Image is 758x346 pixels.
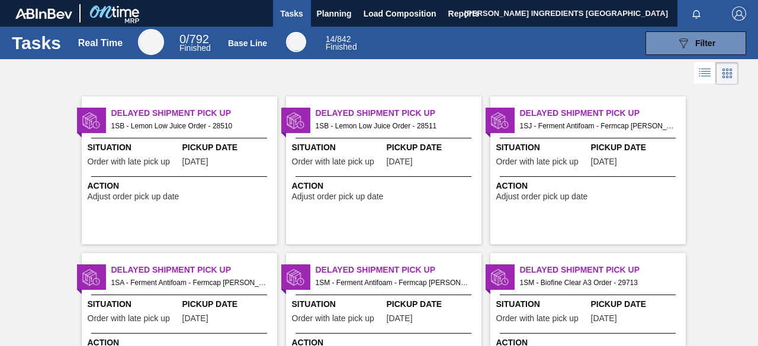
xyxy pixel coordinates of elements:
span: Load Composition [364,7,436,21]
div: Base Line [286,32,306,52]
span: Adjust order pick up date [88,192,179,201]
span: 06/16/2025 [182,314,208,323]
img: status [287,269,304,286]
span: Order with late pick up [88,157,170,166]
span: Finished [326,42,357,51]
span: Action [292,180,478,192]
span: Delayed Shipment Pick Up [520,107,686,119]
span: Delayed Shipment Pick Up [316,107,481,119]
span: / 792 [179,33,209,46]
span: Planning [317,7,352,21]
span: Situation [496,298,588,311]
img: status [491,269,509,286]
span: 14 [326,34,335,44]
div: Base Line [228,38,267,48]
span: / 842 [326,34,351,44]
span: 06/24/2025 [387,314,413,323]
img: status [491,112,509,130]
span: Situation [88,141,179,154]
span: Filter [695,38,715,48]
span: Action [88,180,274,192]
div: List Vision [694,62,716,85]
span: Order with late pick up [88,314,170,323]
span: Situation [88,298,179,311]
button: Filter [645,31,746,55]
button: Notifications [677,5,715,22]
span: Pickup Date [387,141,478,154]
span: Adjust order pick up date [496,192,588,201]
span: Order with late pick up [496,314,579,323]
span: Situation [496,141,588,154]
span: 1SM - Ferment Antifoam - Fermcap Kerry Order - 28645 [316,276,472,289]
span: 0 [179,33,186,46]
span: Situation [292,141,384,154]
span: Delayed Shipment Pick Up [316,264,481,276]
span: Order with late pick up [496,157,579,166]
span: Pickup Date [591,298,683,311]
span: Order with late pick up [292,157,374,166]
span: 1SM - Biofine Clear A3 Order - 29713 [520,276,676,289]
span: Finished [179,43,211,53]
img: Logout [732,7,746,21]
span: Action [496,180,683,192]
span: Pickup Date [387,298,478,311]
span: 1SB - Lemon Low Juice Order - 28510 [111,119,268,132]
span: Delayed Shipment Pick Up [111,264,277,276]
img: TNhmsLtSVTkK8tSr43FrP2fwEKptu5GPRR3wAAAABJRU5ErkJggg== [15,8,72,19]
span: 1SB - Lemon Low Juice Order - 28511 [316,119,472,132]
span: Tasks [279,7,305,21]
span: Delayed Shipment Pick Up [520,264,686,276]
span: 06/18/2025 [182,157,208,166]
span: Pickup Date [591,141,683,154]
div: Real Time [138,29,164,55]
span: Situation [292,298,384,311]
span: Adjust order pick up date [292,192,384,201]
span: 07/10/2025 [591,157,617,166]
img: status [287,112,304,130]
span: Pickup Date [182,298,274,311]
h1: Tasks [12,36,61,50]
span: Pickup Date [182,141,274,154]
span: 1SA - Ferment Antifoam - Fermcap Kerry Order - 29132 [111,276,268,289]
span: 1SJ - Ferment Antifoam - Fermcap Kerry Order - 29512 [520,119,676,132]
span: 07/23/2025 [387,157,413,166]
div: Base Line [326,35,357,51]
span: Delayed Shipment Pick Up [111,107,277,119]
span: Order with late pick up [292,314,374,323]
div: Card Vision [716,62,738,85]
span: Reports [448,7,480,21]
img: status [82,112,100,130]
div: Real Time [78,38,123,48]
img: status [82,269,100,286]
div: Real Time [179,34,211,52]
span: 08/04/2025 [591,314,617,323]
